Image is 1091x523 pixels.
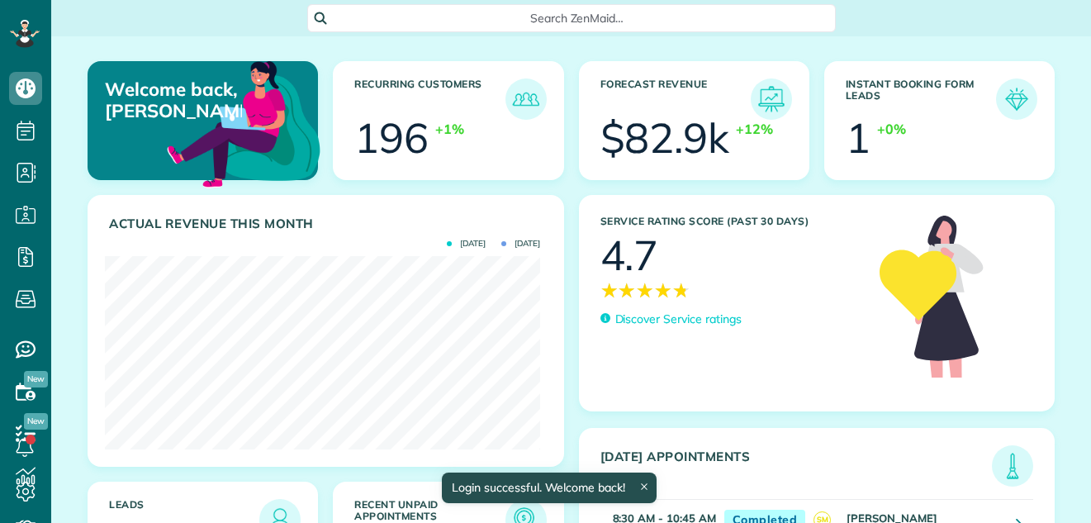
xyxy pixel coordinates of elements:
[600,235,659,276] div: 4.7
[442,473,657,503] div: Login successful. Welcome back!
[354,117,429,159] div: 196
[105,78,242,122] p: Welcome back, [PERSON_NAME]!
[736,120,773,139] div: +12%
[600,117,730,159] div: $82.9k
[846,78,996,120] h3: Instant Booking Form Leads
[755,83,788,116] img: icon_forecast_revenue-8c13a41c7ed35a8dcfafea3cbb826a0462acb37728057bba2d056411b612bbbe.png
[636,276,654,305] span: ★
[501,240,540,248] span: [DATE]
[24,371,48,387] span: New
[600,311,742,328] a: Discover Service ratings
[877,120,906,139] div: +0%
[615,311,742,328] p: Discover Service ratings
[24,413,48,430] span: New
[435,120,464,139] div: +1%
[600,276,619,305] span: ★
[996,449,1029,483] img: icon_todays_appointments-901f7ab196bb0bea1936b74009e4eb5ffbc2d2711fa7634e0d609ed5ef32b18b.png
[447,240,486,248] span: [DATE]
[510,83,543,116] img: icon_recurring_customers-cf858462ba22bcd05b5a5880d41d6543d210077de5bb9ebc9590e49fd87d84ed.png
[846,117,870,159] div: 1
[109,216,547,231] h3: Actual Revenue this month
[600,449,993,487] h3: [DATE] Appointments
[672,276,690,305] span: ★
[1000,83,1033,116] img: icon_form_leads-04211a6a04a5b2264e4ee56bc0799ec3eb69b7e499cbb523a139df1d13a81ae0.png
[164,42,324,202] img: dashboard_welcome-42a62b7d889689a78055ac9021e634bf52bae3f8056760290aed330b23ab8690.png
[600,78,751,120] h3: Forecast Revenue
[618,276,636,305] span: ★
[600,216,864,227] h3: Service Rating score (past 30 days)
[654,276,672,305] span: ★
[354,78,505,120] h3: Recurring Customers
